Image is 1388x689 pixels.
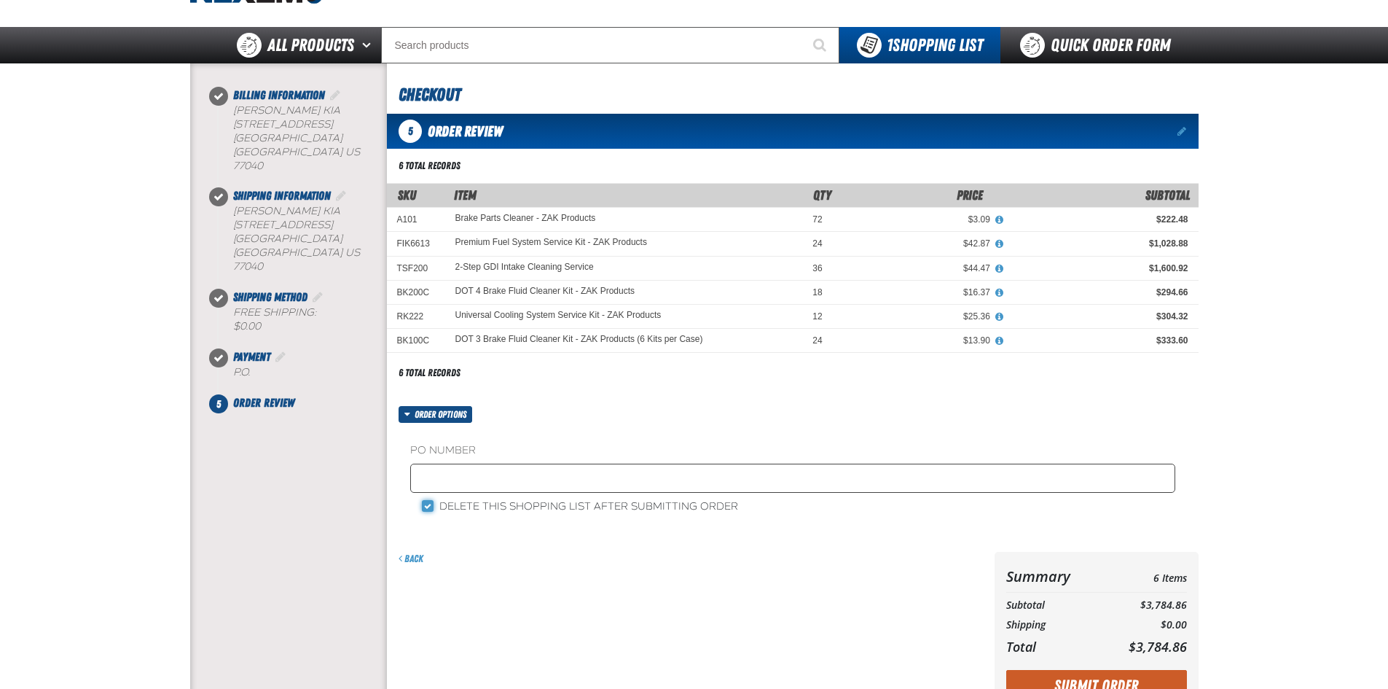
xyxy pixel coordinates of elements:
[803,27,839,63] button: Start Searching
[399,553,423,564] a: Back
[398,187,416,203] a: SKU
[454,187,477,203] span: Item
[455,287,635,297] a: DOT 4 Brake Fluid Cleaner Kit - ZAK Products
[455,335,703,345] a: DOT 3 Brake Fluid Cleaner Kit - ZAK Products (6 Kits per Case)
[1129,638,1187,655] span: $3,784.86
[233,205,340,217] span: [PERSON_NAME] Kia
[328,88,342,102] a: Edit Billing Information
[233,290,307,304] span: Shipping Method
[1011,287,1188,298] div: $294.66
[410,444,1175,458] label: PO Number
[812,238,822,249] span: 24
[422,500,434,512] input: Delete this shopping list after submitting order
[843,287,990,298] div: $16.37
[990,262,1009,276] button: View All Prices for 2-Step GDI Intake Cleaning Service
[387,256,445,280] td: TSF200
[399,85,460,105] span: Checkout
[219,87,387,187] li: Billing Information. Step 1 of 5. Completed
[455,238,647,248] a: Premium Fuel System Service Kit - ZAK Products
[1006,615,1101,635] th: Shipping
[1100,564,1186,589] td: 6 Items
[422,500,738,514] label: Delete this shopping list after submitting order
[233,306,387,334] div: Free Shipping:
[273,350,288,364] a: Edit Payment
[387,232,445,256] td: FIK6613
[208,87,387,412] nav: Checkout steps. Current step is Order Review. Step 5 of 5
[233,104,340,117] span: [PERSON_NAME] Kia
[233,189,331,203] span: Shipping Information
[812,263,822,273] span: 36
[345,246,360,259] span: US
[267,32,354,58] span: All Products
[839,27,1000,63] button: You have 1 Shopping List. Open to view details
[399,366,460,380] div: 6 total records
[1006,564,1101,589] th: Summary
[812,335,822,346] span: 24
[1100,596,1186,615] td: $3,784.86
[357,27,381,63] button: Open All Products pages
[990,238,1009,251] button: View All Prices for Premium Fuel System Service Kit - ZAK Products
[310,290,325,304] a: Edit Shipping Method
[233,320,261,332] strong: $0.00
[233,219,333,231] span: [STREET_ADDRESS]
[812,214,822,225] span: 72
[1000,27,1198,63] a: Quick Order Form
[399,406,473,423] button: Order options
[399,159,460,173] div: 6 total records
[1145,187,1190,203] span: Subtotal
[843,262,990,274] div: $44.47
[455,262,594,273] a: 2-Step GDI Intake Cleaning Service
[843,335,990,346] div: $13.90
[219,187,387,288] li: Shipping Information. Step 2 of 5. Completed
[1011,311,1188,322] div: $304.32
[1011,214,1188,225] div: $222.48
[957,187,983,203] span: Price
[887,35,893,55] strong: 1
[233,118,333,131] span: [STREET_ADDRESS]
[843,238,990,249] div: $42.87
[990,335,1009,348] button: View All Prices for DOT 3 Brake Fluid Cleaner Kit - ZAK Products (6 Kits per Case)
[219,349,387,394] li: Payment. Step 4 of 5. Completed
[1011,335,1188,346] div: $333.60
[387,305,445,329] td: RK222
[387,329,445,353] td: BK100C
[1011,262,1188,274] div: $1,600.92
[990,214,1009,227] button: View All Prices for Brake Parts Cleaner - ZAK Products
[233,146,342,158] span: [GEOGRAPHIC_DATA]
[233,88,325,102] span: Billing Information
[1100,615,1186,635] td: $0.00
[334,189,348,203] a: Edit Shipping Information
[387,280,445,304] td: BK200C
[1011,238,1188,249] div: $1,028.88
[812,287,822,297] span: 18
[345,146,360,158] span: US
[233,132,342,144] span: [GEOGRAPHIC_DATA]
[387,208,445,232] td: A101
[233,260,263,273] bdo: 77040
[209,394,228,413] span: 5
[233,366,387,380] div: P.O.
[415,406,472,423] span: Order options
[887,35,983,55] span: Shopping List
[843,214,990,225] div: $3.09
[990,287,1009,300] button: View All Prices for DOT 4 Brake Fluid Cleaner Kit - ZAK Products
[233,160,263,172] bdo: 77040
[233,396,294,410] span: Order Review
[428,122,503,140] span: Order Review
[1177,126,1188,136] a: Edit items
[219,289,387,349] li: Shipping Method. Step 3 of 5. Completed
[813,187,831,203] span: Qty
[812,311,822,322] span: 12
[1006,635,1101,658] th: Total
[381,27,839,63] input: Search
[399,120,422,143] span: 5
[990,311,1009,324] button: View All Prices for Universal Cooling System Service Kit - ZAK Products
[455,311,662,321] a: Universal Cooling System Service Kit - ZAK Products
[233,246,342,259] span: [GEOGRAPHIC_DATA]
[843,311,990,322] div: $25.36
[233,233,342,245] span: [GEOGRAPHIC_DATA]
[1006,596,1101,615] th: Subtotal
[233,350,270,364] span: Payment
[455,214,596,224] a: Brake Parts Cleaner - ZAK Products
